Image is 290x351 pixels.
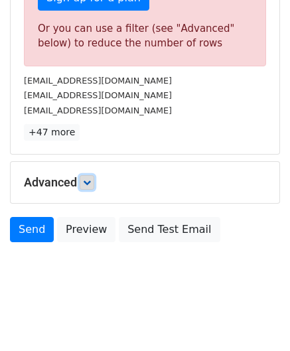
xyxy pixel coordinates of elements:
small: [EMAIL_ADDRESS][DOMAIN_NAME] [24,105,172,115]
a: Preview [57,217,115,242]
a: +47 more [24,124,80,141]
div: Or you can use a filter (see "Advanced" below) to reduce the number of rows [38,21,252,51]
small: [EMAIL_ADDRESS][DOMAIN_NAME] [24,90,172,100]
a: Send Test Email [119,217,220,242]
a: Send [10,217,54,242]
small: [EMAIL_ADDRESS][DOMAIN_NAME] [24,76,172,86]
h5: Advanced [24,175,266,190]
